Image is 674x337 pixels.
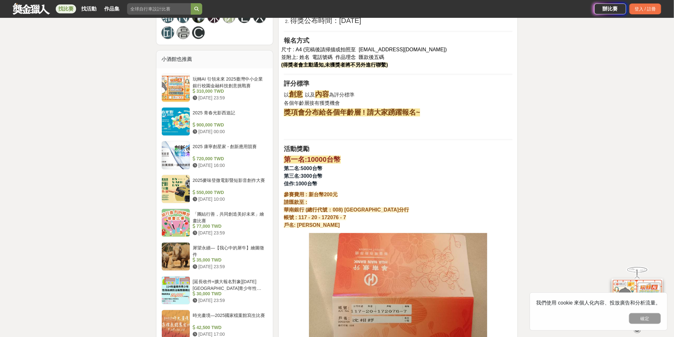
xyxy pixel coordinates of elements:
[193,190,265,196] div: 550,000 TWD
[284,207,409,213] strong: 華南銀行 (總行代號：008) [GEOGRAPHIC_DATA]分行
[612,279,663,321] img: d2146d9a-e6f6-4337-9592-8cefde37ba6b.png
[193,223,265,230] div: 77,000 TWD
[284,156,341,164] strong: 第一名:10000台幣
[284,92,289,98] span: 以
[177,26,190,39] a: 高
[193,245,265,257] div: 犀望永續—【我心中的犀牛】繪圖徵件
[193,156,265,162] div: 720,000 TWD
[281,47,305,53] span: 尺寸 : A4 (
[536,300,661,305] span: 我們使用 cookie 來個人化內容、投放廣告和分析流量。
[193,122,265,129] div: 900,000 TWD
[305,47,445,53] a: 完稿後請掃描或拍照至 [EMAIL_ADDRESS][DOMAIN_NAME]
[193,264,265,270] div: [DATE] 23:59
[193,298,265,304] div: [DATE] 23:59
[329,92,355,98] span: 為評分標準
[193,144,265,156] div: 2025 康寧創星家 - 創新應用競賽
[629,313,661,324] button: 確定
[629,4,661,14] div: 登入 / 註冊
[284,37,309,44] strong: 報名方式
[156,51,273,68] div: 小酒館也推薦
[193,279,265,291] div: [延長收件+擴大報名對象][DATE][GEOGRAPHIC_DATA]青少年性傳染病防治衛教徵稿比賽
[79,4,99,13] a: 找活動
[284,192,338,197] strong: 參賽費用 : 新台幣200元
[284,200,307,205] strong: 請匯款至 :
[594,4,626,14] a: 辦比賽
[161,141,268,170] a: 2025 康寧創星家 - 創新應用競賽 720,000 TWD [DATE] 16:00
[284,166,322,171] strong: 第二名:5000台幣
[102,4,122,13] a: 作品集
[127,3,191,15] input: 全球自行車設計比賽
[193,196,265,203] div: [DATE] 10:00
[281,62,388,68] strong: (得獎者會主動通知,未獲獎者將不另外進行聯繫)
[56,4,76,13] a: 找比賽
[284,223,340,228] strong: 戶名: [PERSON_NAME]
[284,215,346,220] strong: 帳號 : 117 - 20 - 172076 - 7
[193,95,265,102] div: [DATE] 23:59
[193,110,265,122] div: 2025 青春光影西遊記
[284,80,309,87] strong: 評分標準
[281,55,384,60] span: 並附上: 姓名 電話號碼 作品理念 匯款後五碼
[193,312,265,325] div: 時光畫境—2025國家檔案館寫生比賽
[192,26,205,39] a: C
[161,74,268,102] a: 玩轉AI 引領未來 2025臺灣中小企業銀行校園金融科技創意挑戰賽 310,000 TWD [DATE] 23:59
[193,257,265,264] div: 35,000 TWD
[290,17,361,25] span: 得獎公布時間：[DATE]
[193,88,265,95] div: 310,000 TWD
[445,47,447,53] span: )
[315,90,329,98] strong: 內容
[193,76,265,88] div: 玩轉AI 引領未來 2025臺灣中小企業銀行校園金融科技創意挑戰賽
[193,211,265,223] div: 「團結行善，共同創造美好未來」繪畫比賽
[161,276,268,305] a: [延長收件+擴大報名對象][DATE][GEOGRAPHIC_DATA]青少年性傳染病防治衛教徵稿比賽 30,000 TWD [DATE] 23:59
[289,90,303,98] strong: 創意
[284,101,340,106] span: 各個年齡層接有獲獎機會
[284,181,317,187] strong: 佳作:1000台幣
[161,175,268,204] a: 2025麥味登微電影暨短影音創作大賽 550,000 TWD [DATE] 10:00
[193,129,265,135] div: [DATE] 00:00
[193,162,265,169] div: [DATE] 16:00
[161,26,174,39] a: 邱
[305,92,315,98] span: 以及
[284,109,420,117] strong: 獎項會分布給各個年齡層 ! 請大家踴躍報名~
[193,230,265,237] div: [DATE] 23:59
[193,177,265,190] div: 2025麥味登微電影暨短影音創作大賽
[161,242,268,271] a: 犀望永續—【我心中的犀牛】繪圖徵件 35,000 TWD [DATE] 23:59
[161,209,268,237] a: 「團結行善，共同創造美好未來」繪畫比賽 77,000 TWD [DATE] 23:59
[193,325,265,331] div: 42,500 TWD
[284,146,309,153] strong: 活動獎勵
[284,174,322,179] strong: 第三名:3000台幣
[193,291,265,298] div: 30,000 TWD
[161,107,268,136] a: 2025 青春光影西遊記 900,000 TWD [DATE] 00:00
